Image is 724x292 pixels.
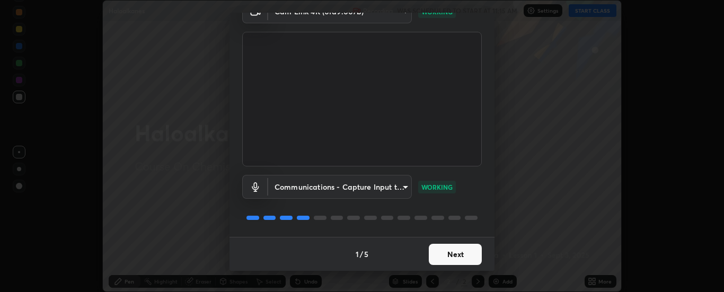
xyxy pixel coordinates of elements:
[356,249,359,260] h4: 1
[421,182,453,192] p: WORKING
[360,249,363,260] h4: /
[429,244,482,265] button: Next
[364,249,368,260] h4: 5
[268,175,412,199] div: Cam Link 4K (0fd9:007b)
